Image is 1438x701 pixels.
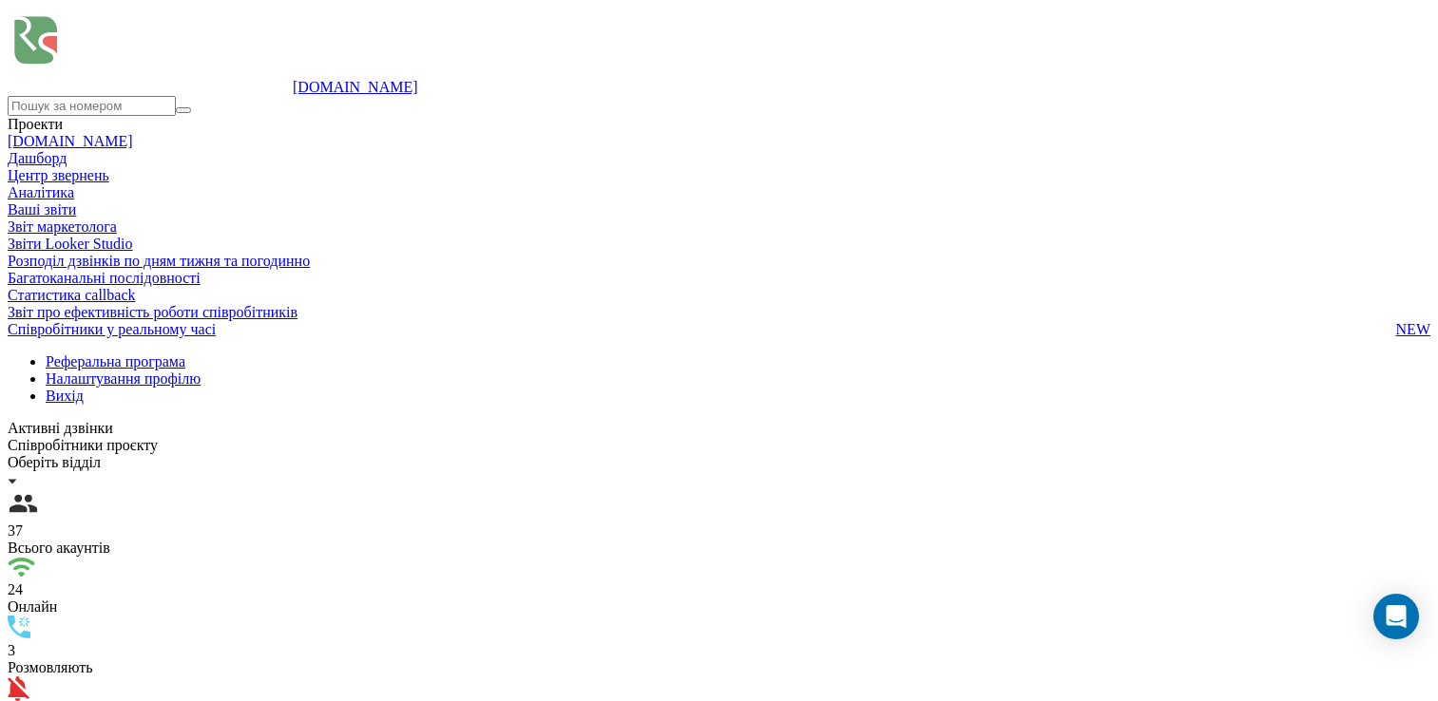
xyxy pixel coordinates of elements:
[293,79,418,95] a: [DOMAIN_NAME]
[8,304,1430,321] a: Звіт про ефективність роботи співробітників
[8,321,1430,338] a: Співробітники у реальному часіNEW
[8,321,216,338] span: Співробітники у реальному часі
[8,581,1430,598] div: 24
[1396,321,1430,338] span: NEW
[8,454,1430,471] div: Оберіть відділ
[8,218,117,236] span: Звіт маркетолога
[8,150,67,166] a: Дашборд
[8,522,1430,540] div: 37
[8,8,293,92] img: Ringostat logo
[8,270,1430,287] a: Багатоканальні послідовності
[8,598,1430,616] div: Онлайн
[8,218,1430,236] a: Звіт маркетолога
[8,96,176,116] input: Пошук за номером
[8,659,1430,676] div: Розмовляють
[8,236,1430,253] a: Звіти Looker Studio
[8,437,1430,454] div: Співробітники проєкту
[8,304,297,321] span: Звіт про ефективність роботи співробітників
[8,253,310,270] span: Розподіл дзвінків по дням тижня та погодинно
[8,167,109,183] a: Центр звернень
[8,287,135,304] span: Статистика callback
[8,253,1430,270] a: Розподіл дзвінків по дням тижня та погодинно
[8,270,201,287] span: Багатоканальні послідовності
[8,642,1430,659] div: 3
[8,116,1430,133] div: Проекти
[8,201,1430,218] a: Ваші звіти
[46,388,84,404] a: Вихід
[1373,594,1419,639] div: Open Intercom Messenger
[8,133,133,149] a: [DOMAIN_NAME]
[8,236,133,253] span: Звіти Looker Studio
[46,370,201,387] a: Налаштування профілю
[8,540,1430,557] div: Всього акаунтів
[8,184,74,200] a: Аналiтика
[46,353,185,369] a: Реферальна програма
[8,201,76,218] span: Ваші звіти
[8,287,1430,304] a: Статистика callback
[8,420,1430,437] div: Активні дзвінки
